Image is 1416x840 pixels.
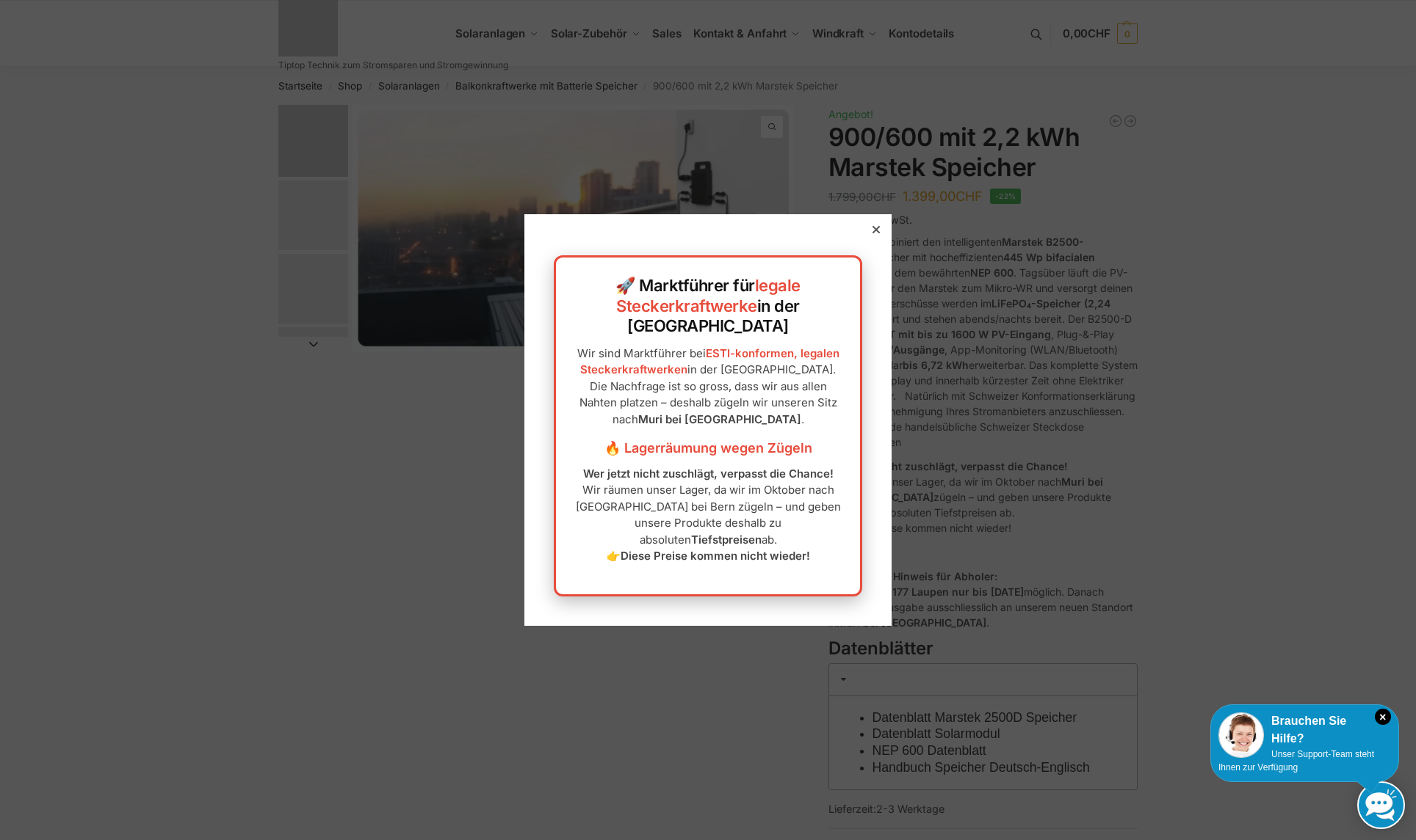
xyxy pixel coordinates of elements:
span: Unser Support-Team steht Ihnen zur Verfügung [1218,749,1374,773]
strong: Tiefstpreisen [691,533,762,547]
a: ESTI-konformen, legalen Steckerkraftwerken [580,346,839,377]
i: Schließen [1375,709,1391,725]
h3: 🔥 Lagerräumung wegen Zügeln [571,439,845,458]
strong: Muri bei [GEOGRAPHIC_DATA] [638,412,801,426]
a: legale Steckerkraftwerke [616,276,801,315]
h2: 🚀 Marktführer für in der [GEOGRAPHIC_DATA] [571,276,845,337]
strong: Diese Preise kommen nicht wieder! [621,549,810,563]
div: Brauchen Sie Hilfe? [1218,712,1391,748]
p: Wir räumen unser Lager, da wir im Oktober nach [GEOGRAPHIC_DATA] bei Bern zügeln – und geben unse... [571,466,845,565]
img: Customer service [1218,712,1264,758]
strong: Wer jetzt nicht zuschlägt, verpasst die Chance! [583,467,834,481]
p: Wir sind Marktführer bei in der [GEOGRAPHIC_DATA]. Die Nachfrage ist so gross, dass wir aus allen... [571,346,845,428]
